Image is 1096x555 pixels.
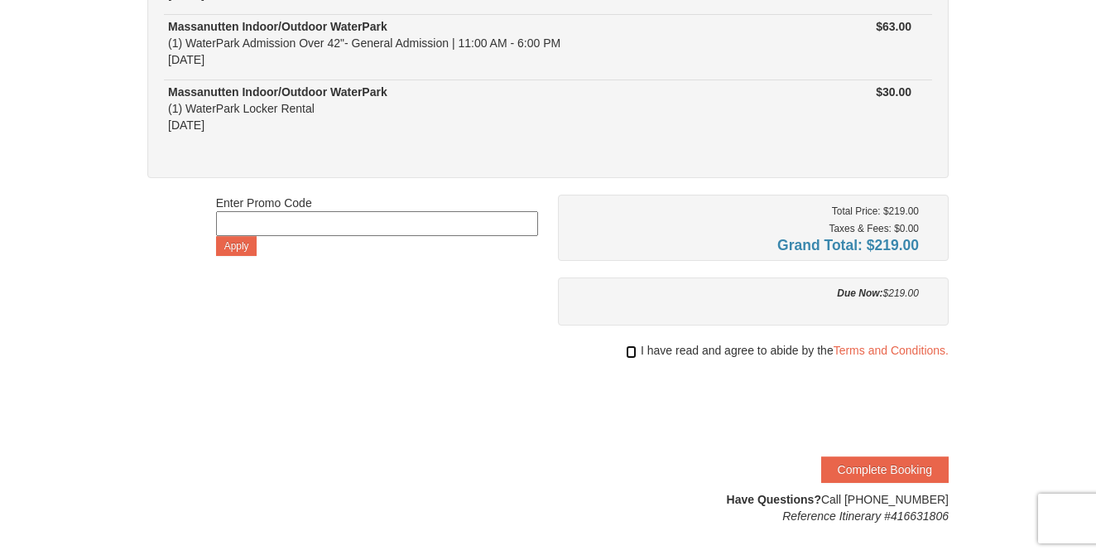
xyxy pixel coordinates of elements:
[782,509,949,523] em: Reference Itinerary #416631806
[837,287,882,299] strong: Due Now:
[216,195,538,256] div: Enter Promo Code
[570,285,919,302] div: $219.00
[570,237,919,253] h4: Grand Total: $219.00
[697,375,949,440] iframe: reCAPTCHA
[821,456,949,483] button: Complete Booking
[876,85,911,99] strong: $30.00
[832,205,919,217] small: Total Price: $219.00
[834,344,949,357] a: Terms and Conditions.
[216,236,257,256] button: Apply
[641,342,949,359] span: I have read and agree to abide by the
[558,491,949,524] div: Call [PHONE_NUMBER]
[168,85,387,99] strong: Massanutten Indoor/Outdoor WaterPark
[727,493,821,506] strong: Have Questions?
[829,223,919,234] small: Taxes & Fees: $0.00
[168,18,747,68] div: (1) WaterPark Admission Over 42"- General Admission | 11:00 AM - 6:00 PM [DATE]
[168,20,387,33] strong: Massanutten Indoor/Outdoor WaterPark
[876,20,911,33] strong: $63.00
[168,84,747,133] div: (1) WaterPark Locker Rental [DATE]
